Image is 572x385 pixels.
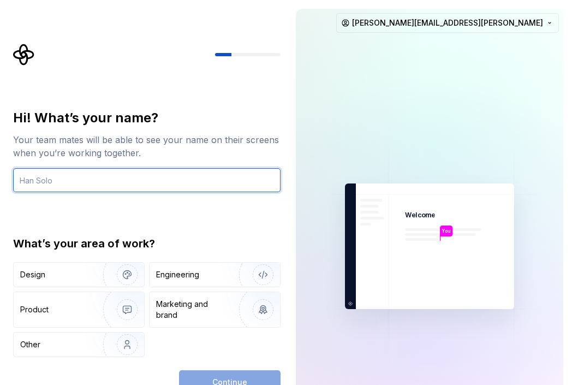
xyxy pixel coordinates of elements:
[156,299,230,321] div: Marketing and brand
[20,304,49,315] div: Product
[336,13,559,33] button: [PERSON_NAME][EMAIL_ADDRESS][PERSON_NAME]
[156,269,199,280] div: Engineering
[13,133,281,159] div: Your team mates will be able to see your name on their screens when you’re working together.
[405,211,435,220] p: Welcome
[20,269,45,280] div: Design
[352,17,543,28] span: [PERSON_NAME][EMAIL_ADDRESS][PERSON_NAME]
[442,228,450,234] p: You
[20,339,40,350] div: Other
[13,168,281,192] input: Han Solo
[13,109,281,127] div: Hi! What’s your name?
[13,236,281,251] div: What’s your area of work?
[13,44,35,66] svg: Supernova Logo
